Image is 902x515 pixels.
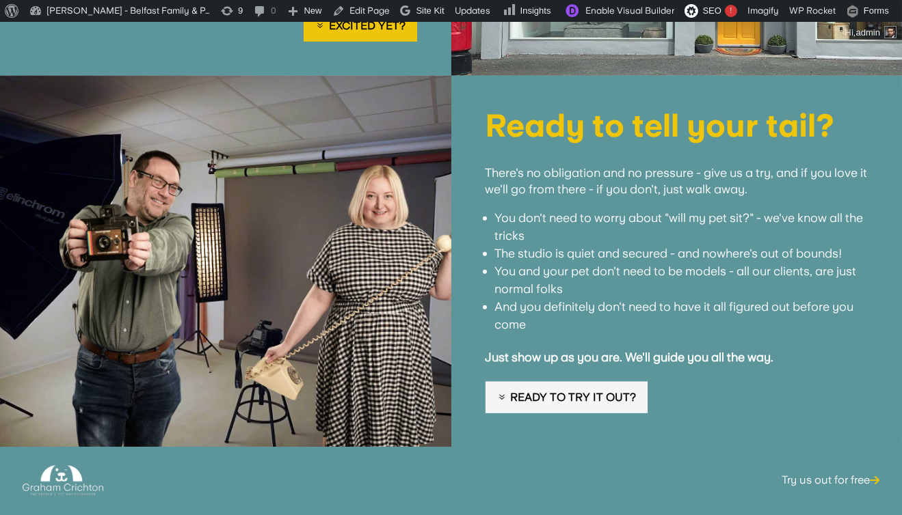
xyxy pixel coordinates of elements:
img: Graham Crichton Photography Logo - Graham Crichton - Belfast Family & Pet Photography Studio [23,462,103,499]
a: Hi, [840,22,902,44]
strong: Just show up as you are. We'll guide you all the way. [486,350,774,364]
span: You and your pet don't need to be models - all our clients, are just normal folks [495,264,857,296]
span: You don't need to worry about "will my pet sit?" - we've know all the tricks [495,210,864,242]
a: Ready to try it out? [486,382,648,414]
span: Insights [520,5,551,16]
span: The studio is quiet and secured - and nowhere's out of bounds! [495,246,843,260]
a: Excited yet? [304,10,416,42]
span: SEO [702,5,721,16]
span: And you definitely don't need to have it all figured out before you come [495,299,854,331]
a: Try us out for free [782,454,879,507]
span: Site Kit [416,5,444,16]
h1: Ready to tell your tail? [486,110,868,148]
span: There's no obligation and no pressure - give us a try, and if you love it we'll go from there - i... [486,165,868,196]
span: admin [856,27,880,38]
div: ! [725,5,737,17]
